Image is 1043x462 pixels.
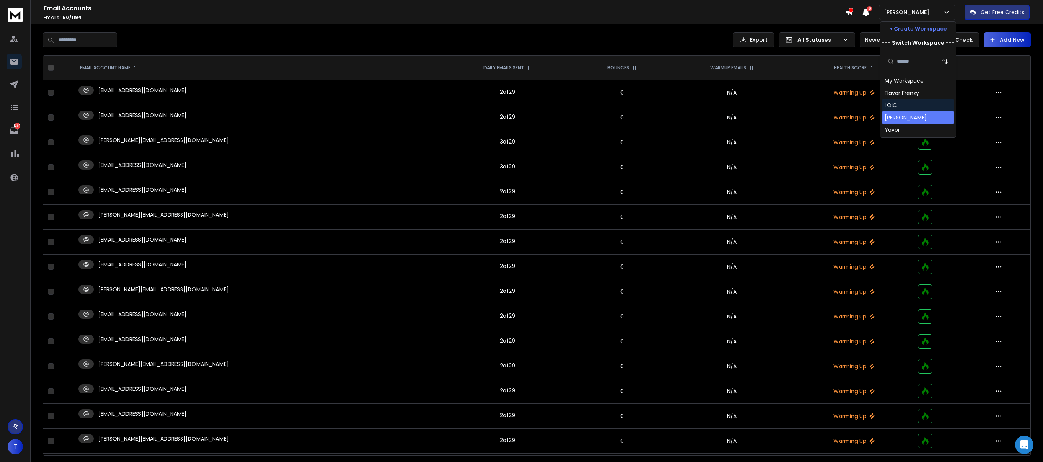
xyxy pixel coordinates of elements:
[500,188,515,195] div: 2 of 29
[580,313,664,320] p: 0
[98,310,187,318] p: [EMAIL_ADDRESS][DOMAIN_NAME]
[98,186,187,194] p: [EMAIL_ADDRESS][DOMAIN_NAME]
[965,5,1030,20] button: Get Free Credits
[98,211,229,219] p: [PERSON_NAME][EMAIL_ADDRESS][DOMAIN_NAME]
[669,255,794,279] td: N/A
[500,262,515,270] div: 2 of 29
[669,105,794,130] td: N/A
[882,39,955,47] p: --- Switch Workspace ---
[580,114,664,121] p: 0
[500,113,515,121] div: 2 of 29
[889,25,947,33] p: + Create Workspace
[669,354,794,379] td: N/A
[98,435,229,442] p: [PERSON_NAME][EMAIL_ADDRESS][DOMAIN_NAME]
[880,22,956,36] button: + Create Workspace
[500,88,515,96] div: 2 of 29
[580,362,664,370] p: 0
[885,77,924,85] div: My Workspace
[500,436,515,444] div: 2 of 29
[98,111,187,119] p: [EMAIL_ADDRESS][DOMAIN_NAME]
[580,288,664,295] p: 0
[799,213,909,221] p: Warming Up
[885,126,900,134] div: Yavor
[7,123,22,138] a: 1264
[984,32,1031,47] button: Add New
[14,123,20,129] p: 1264
[580,412,664,420] p: 0
[937,54,953,69] button: Sort by Sort A-Z
[799,238,909,246] p: Warming Up
[797,36,840,44] p: All Statuses
[860,32,910,47] button: Newest
[710,65,746,71] p: WARMUP EMAILS
[98,385,187,393] p: [EMAIL_ADDRESS][DOMAIN_NAME]
[799,338,909,345] p: Warming Up
[98,136,229,144] p: [PERSON_NAME][EMAIL_ADDRESS][DOMAIN_NAME]
[799,163,909,171] p: Warming Up
[799,313,909,320] p: Warming Up
[799,437,909,445] p: Warming Up
[44,4,845,13] h1: Email Accounts
[669,205,794,230] td: N/A
[580,238,664,246] p: 0
[8,439,23,454] button: T
[669,404,794,429] td: N/A
[733,32,774,47] button: Export
[500,163,515,170] div: 3 of 29
[63,14,81,21] span: 50 / 1194
[669,80,794,105] td: N/A
[8,8,23,22] img: logo
[885,101,897,109] div: LOIC
[580,387,664,395] p: 0
[98,360,229,368] p: [PERSON_NAME][EMAIL_ADDRESS][DOMAIN_NAME]
[500,387,515,394] div: 2 of 29
[580,213,664,221] p: 0
[580,188,664,196] p: 0
[981,8,1024,16] p: Get Free Credits
[98,236,187,243] p: [EMAIL_ADDRESS][DOMAIN_NAME]
[799,89,909,96] p: Warming Up
[669,429,794,454] td: N/A
[98,261,187,268] p: [EMAIL_ADDRESS][DOMAIN_NAME]
[580,163,664,171] p: 0
[885,114,927,121] div: [PERSON_NAME]
[500,337,515,344] div: 2 of 29
[98,335,187,343] p: [EMAIL_ADDRESS][DOMAIN_NAME]
[98,161,187,169] p: [EMAIL_ADDRESS][DOMAIN_NAME]
[500,212,515,220] div: 2 of 29
[669,180,794,205] td: N/A
[483,65,524,71] p: DAILY EMAILS SENT
[500,287,515,295] div: 2 of 29
[607,65,629,71] p: BOUNCES
[799,362,909,370] p: Warming Up
[500,237,515,245] div: 2 of 29
[669,304,794,329] td: N/A
[799,139,909,146] p: Warming Up
[799,387,909,395] p: Warming Up
[80,65,138,71] div: EMAIL ACCOUNT NAME
[799,412,909,420] p: Warming Up
[799,288,909,295] p: Warming Up
[580,437,664,445] p: 0
[44,15,845,21] p: Emails :
[799,263,909,271] p: Warming Up
[867,6,872,11] span: 6
[884,8,932,16] p: [PERSON_NAME]
[580,338,664,345] p: 0
[500,138,515,145] div: 3 of 29
[885,89,919,97] div: Flavor Frenzy
[580,139,664,146] p: 0
[669,379,794,404] td: N/A
[669,329,794,354] td: N/A
[669,279,794,304] td: N/A
[580,89,664,96] p: 0
[669,230,794,255] td: N/A
[98,286,229,293] p: [PERSON_NAME][EMAIL_ADDRESS][DOMAIN_NAME]
[500,312,515,320] div: 2 of 29
[834,65,867,71] p: HEALTH SCORE
[669,155,794,180] td: N/A
[500,362,515,369] div: 2 of 29
[799,114,909,121] p: Warming Up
